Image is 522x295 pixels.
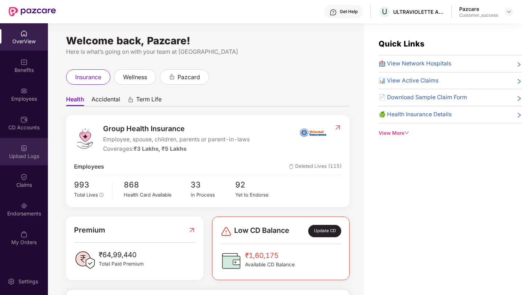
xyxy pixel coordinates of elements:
span: info-circle [99,193,104,197]
img: svg+xml;base64,PHN2ZyBpZD0iSGVscC0zMngzMiIgeG1sbnM9Imh0dHA6Ly93d3cudzMub3JnLzIwMDAvc3ZnIiB3aWR0aD... [330,9,337,16]
img: svg+xml;base64,PHN2ZyBpZD0iTXlfT3JkZXJzIiBkYXRhLW5hbWU9Ik15IE9yZGVycyIgeG1sbnM9Imh0dHA6Ly93d3cudz... [20,231,28,238]
img: svg+xml;base64,PHN2ZyBpZD0iSG9tZSIgeG1sbnM9Imh0dHA6Ly93d3cudzMub3JnLzIwMDAvc3ZnIiB3aWR0aD0iMjAiIG... [20,30,28,37]
span: 📄 Download Sample Claim Form [379,93,467,102]
span: Health [66,96,84,106]
span: Total Paid Premium [99,260,144,268]
span: down [404,130,409,136]
div: View More [379,129,522,137]
span: ₹3 Lakhs, ₹5 Lakhs [134,145,187,152]
span: Quick Links [379,39,424,48]
span: Total Lives [74,192,98,198]
span: Employee, spouse, children, parents or parent-in-laws [103,135,250,144]
span: right [516,112,522,119]
span: right [516,78,522,85]
span: wellness [123,73,147,82]
span: Deleted Lives (115) [289,162,342,171]
div: Settings [16,278,40,285]
span: right [516,94,522,102]
img: New Pazcare Logo [9,7,56,16]
span: insurance [75,73,101,82]
img: RedirectIcon [188,225,196,236]
div: animation [169,73,175,80]
span: Group Health Insurance [103,123,250,134]
div: ULTRAVIOLETTE AUTOMOTIVE PRIVATE LIMITED [393,8,444,15]
span: 📊 View Active Claims [379,76,439,85]
span: 92 [235,179,280,191]
span: 993 [74,179,107,191]
span: Employees [74,162,104,171]
div: Customer_success [459,12,498,18]
span: Premium [74,225,105,236]
img: logo [74,128,96,149]
img: svg+xml;base64,PHN2ZyBpZD0iQmVuZWZpdHMiIHhtbG5zPSJodHRwOi8vd3d3LnczLm9yZy8yMDAwL3N2ZyIgd2lkdGg9Ij... [20,58,28,66]
div: Coverages: [103,145,250,154]
div: Update CD [308,225,341,237]
span: 33 [191,179,235,191]
img: svg+xml;base64,PHN2ZyBpZD0iRHJvcGRvd24tMzJ4MzIiIHhtbG5zPSJodHRwOi8vd3d3LnczLm9yZy8yMDAwL3N2ZyIgd2... [506,9,512,15]
span: Term Life [136,96,162,106]
img: PaidPremiumIcon [74,249,96,271]
div: Get Help [340,9,358,15]
span: Accidental [91,96,120,106]
div: Pazcare [459,5,498,12]
div: Here is what’s going on with your team at [GEOGRAPHIC_DATA] [66,47,350,56]
img: CDBalanceIcon [220,250,242,272]
img: RedirectIcon [334,124,342,131]
div: Welcome back, Pazcare! [66,38,350,44]
img: svg+xml;base64,PHN2ZyBpZD0iVXBsb2FkX0xvZ3MiIGRhdGEtbmFtZT0iVXBsb2FkIExvZ3MiIHhtbG5zPSJodHRwOi8vd3... [20,145,28,152]
span: ₹64,99,440 [99,249,144,260]
img: svg+xml;base64,PHN2ZyBpZD0iQ2xhaW0iIHhtbG5zPSJodHRwOi8vd3d3LnczLm9yZy8yMDAwL3N2ZyIgd2lkdGg9IjIwIi... [20,173,28,181]
div: Health Card Available [124,191,191,199]
span: 🍏 Health Insurance Details [379,110,452,119]
img: svg+xml;base64,PHN2ZyBpZD0iRGFuZ2VyLTMyeDMyIiB4bWxucz0iaHR0cDovL3d3dy53My5vcmcvMjAwMC9zdmciIHdpZH... [220,226,232,237]
span: ₹1,60,175 [245,250,295,261]
img: svg+xml;base64,PHN2ZyBpZD0iU2V0dGluZy0yMHgyMCIgeG1sbnM9Imh0dHA6Ly93d3cudzMub3JnLzIwMDAvc3ZnIiB3aW... [8,278,15,285]
span: Available CD Balance [245,261,295,268]
div: animation [127,96,134,103]
span: 🏥 View Network Hospitals [379,59,451,68]
span: 868 [124,179,191,191]
span: Low CD Balance [234,225,289,237]
img: svg+xml;base64,PHN2ZyBpZD0iRW1wbG95ZWVzIiB4bWxucz0iaHR0cDovL3d3dy53My5vcmcvMjAwMC9zdmciIHdpZHRoPS... [20,87,28,94]
div: Yet to Endorse [235,191,280,199]
div: In Process [191,191,235,199]
img: deleteIcon [289,164,294,169]
img: insurerIcon [299,123,327,141]
img: svg+xml;base64,PHN2ZyBpZD0iQ0RfQWNjb3VudHMiIGRhdGEtbmFtZT0iQ0QgQWNjb3VudHMiIHhtbG5zPSJodHRwOi8vd3... [20,116,28,123]
span: right [516,61,522,68]
span: U [382,7,387,16]
img: svg+xml;base64,PHN2ZyBpZD0iRW5kb3JzZW1lbnRzIiB4bWxucz0iaHR0cDovL3d3dy53My5vcmcvMjAwMC9zdmciIHdpZH... [20,202,28,209]
span: pazcard [178,73,200,82]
